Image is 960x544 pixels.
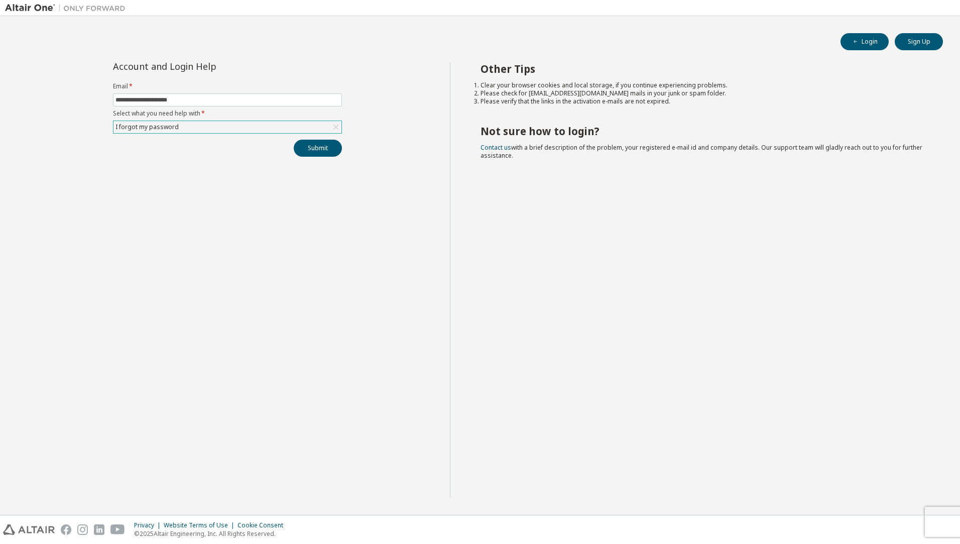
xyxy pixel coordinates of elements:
[3,524,55,535] img: altair_logo.svg
[113,82,342,90] label: Email
[113,121,341,133] div: I forgot my password
[113,62,296,70] div: Account and Login Help
[481,62,925,75] h2: Other Tips
[5,3,131,13] img: Altair One
[114,122,180,133] div: I forgot my password
[110,524,125,535] img: youtube.svg
[481,143,511,152] a: Contact us
[134,521,164,529] div: Privacy
[895,33,943,50] button: Sign Up
[481,125,925,138] h2: Not sure how to login?
[164,521,237,529] div: Website Terms of Use
[113,110,342,118] label: Select what you need help with
[237,521,289,529] div: Cookie Consent
[841,33,889,50] button: Login
[134,529,289,538] p: © 2025 Altair Engineering, Inc. All Rights Reserved.
[294,140,342,157] button: Submit
[481,97,925,105] li: Please verify that the links in the activation e-mails are not expired.
[481,143,922,160] span: with a brief description of the problem, your registered e-mail id and company details. Our suppo...
[94,524,104,535] img: linkedin.svg
[61,524,71,535] img: facebook.svg
[77,524,88,535] img: instagram.svg
[481,89,925,97] li: Please check for [EMAIL_ADDRESS][DOMAIN_NAME] mails in your junk or spam folder.
[481,81,925,89] li: Clear your browser cookies and local storage, if you continue experiencing problems.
